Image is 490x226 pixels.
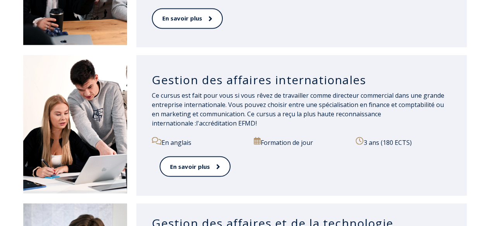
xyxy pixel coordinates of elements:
font: 3 ans (180 ECTS) [363,138,411,146]
font: Formation de jour [261,138,313,146]
font: Gestion des affaires internationales [152,71,366,87]
img: Gestion des affaires internationales [23,55,127,193]
font: En anglais [162,138,191,146]
font: Ce cursus est fait pour vous si vous rêvez de travailler comme directeur commercial dans une gran... [152,91,444,127]
font: En savoir plus [162,14,202,22]
a: En savoir plus [160,156,230,177]
font: En savoir plus [170,162,210,170]
font: ! [255,119,256,127]
a: En savoir plus [152,8,223,29]
a: l'accréditation EFMD [196,119,255,127]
